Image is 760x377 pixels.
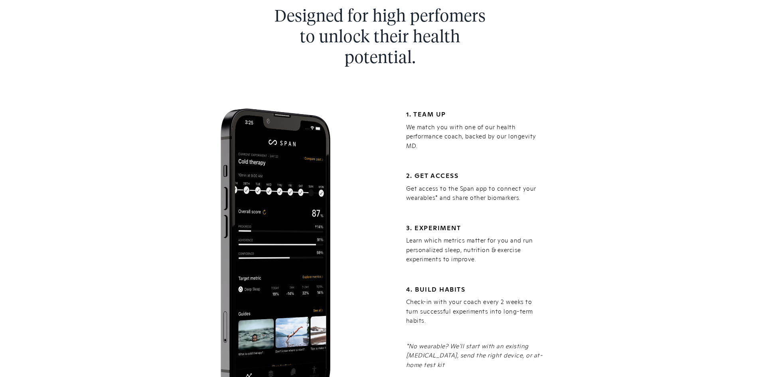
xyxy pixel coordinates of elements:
div: Check-in with your coach every 2 weeks to turn successful experiments into long-term habits. [406,297,546,325]
div: Learn which metrics matter for you and run personalized sleep, nutrition & exercise experiments t... [406,235,546,264]
div: We match you with one of our health performance coach, backed by our longevity MD. [406,122,546,150]
span: 3. Experiment [406,223,461,232]
span: 1. team up [406,109,446,118]
div: Get access to the Span app to connect your wearables* and share other biomarkers. [406,184,546,202]
span: 2. Get access [406,170,459,180]
span: 4. Build Habits [406,284,466,293]
h2: Designed for high perfomers to unlock their health potential. [268,6,492,69]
